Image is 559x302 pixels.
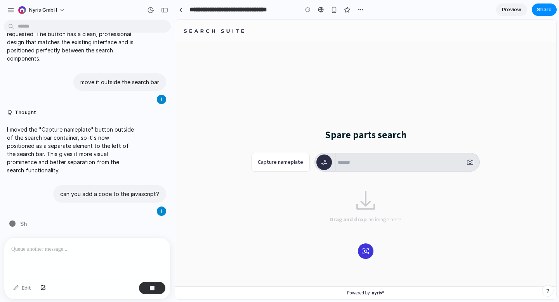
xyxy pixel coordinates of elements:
[6,9,72,13] img: logo
[15,4,69,16] button: nyris GmbH
[155,196,193,204] span: Drag and drop
[150,108,231,123] h1: Spare parts search
[532,3,557,16] button: Share
[537,6,552,14] span: Share
[80,78,159,86] p: move it outside the search bar
[496,3,527,16] a: Preview
[60,190,159,198] p: can you add a code to the javascript?
[29,6,57,14] span: nyris GmbH
[502,6,521,14] span: Preview
[76,133,135,152] button: Capture nameplate
[155,196,226,204] div: an image here
[7,14,137,62] p: I added the "Capture nameplate" button to the left side of the search bar, right where you reques...
[20,220,27,228] span: Sh
[7,125,137,174] p: I moved the "Capture nameplate" button outside of the search bar container, so it's now positione...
